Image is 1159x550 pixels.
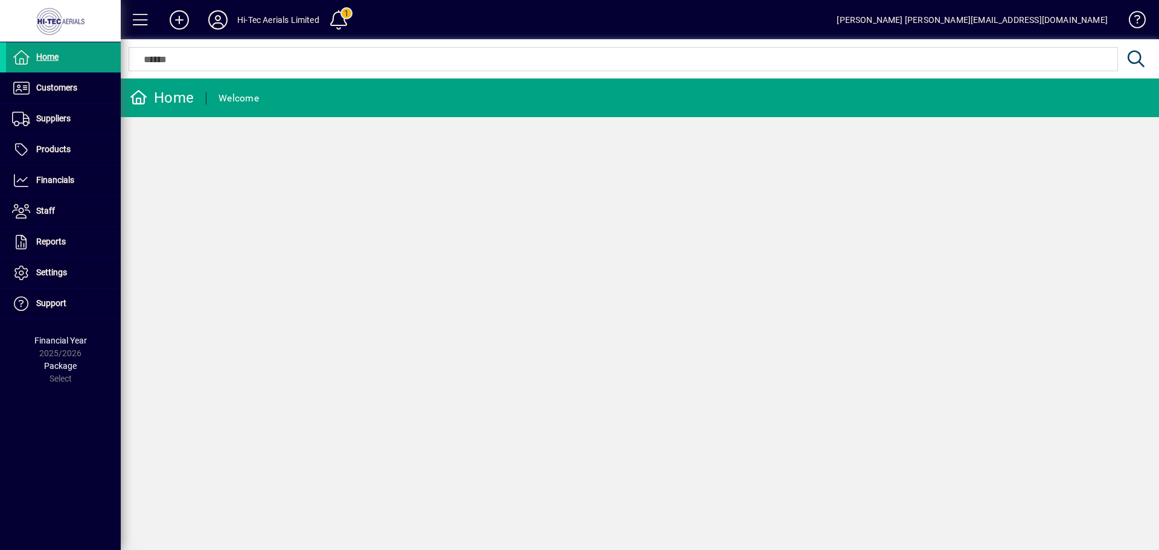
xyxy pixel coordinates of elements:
[6,289,121,319] a: Support
[6,104,121,134] a: Suppliers
[36,206,55,216] span: Staff
[199,9,237,31] button: Profile
[130,88,194,107] div: Home
[237,10,319,30] div: Hi-Tec Aerials Limited
[6,135,121,165] a: Products
[34,336,87,345] span: Financial Year
[36,83,77,92] span: Customers
[1120,2,1144,42] a: Knowledge Base
[837,10,1108,30] div: [PERSON_NAME] [PERSON_NAME][EMAIL_ADDRESS][DOMAIN_NAME]
[36,114,71,123] span: Suppliers
[36,144,71,154] span: Products
[36,298,66,308] span: Support
[6,227,121,257] a: Reports
[160,9,199,31] button: Add
[6,165,121,196] a: Financials
[6,73,121,103] a: Customers
[36,175,74,185] span: Financials
[36,237,66,246] span: Reports
[36,267,67,277] span: Settings
[6,258,121,288] a: Settings
[219,89,259,108] div: Welcome
[6,196,121,226] a: Staff
[44,361,77,371] span: Package
[36,52,59,62] span: Home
